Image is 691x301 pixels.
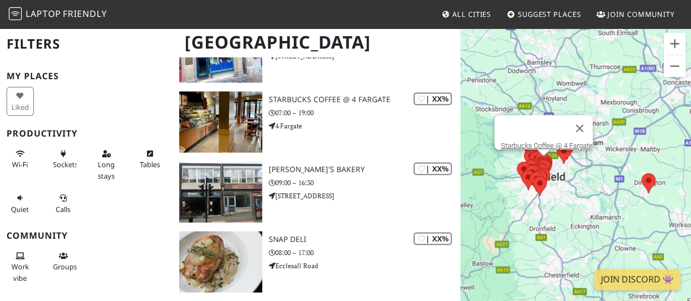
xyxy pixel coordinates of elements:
[414,232,452,245] div: | XX%
[53,160,78,169] span: Power sockets
[7,27,166,61] h2: Filters
[7,145,34,174] button: Wi-Fi
[98,160,115,180] span: Long stays
[7,128,166,139] h3: Productivity
[173,231,460,292] a: Snap Deli | XX% Snap Deli 08:00 – 17:00 Ecclesall Road
[179,231,262,292] img: Snap Deli
[50,189,77,218] button: Calls
[93,145,120,185] button: Long stays
[452,9,491,19] span: All Cities
[7,71,166,81] h3: My Places
[7,231,166,241] h3: Community
[269,121,460,131] p: 4 Fargate
[269,235,460,244] h3: Snap Deli
[7,189,34,218] button: Quiet
[566,115,593,141] button: Close
[50,145,77,174] button: Sockets
[176,27,458,57] h1: [GEOGRAPHIC_DATA]
[518,9,581,19] span: Suggest Places
[269,191,460,201] p: [STREET_ADDRESS]
[179,91,262,152] img: Starbucks Coffee @ 4 Fargate
[139,160,160,169] span: Work-friendly tables
[269,165,460,174] h3: [PERSON_NAME]'s Bakery
[136,145,163,174] button: Tables
[9,5,107,24] a: LaptopFriendly LaptopFriendly
[269,108,460,118] p: 07:00 – 19:00
[179,161,262,222] img: Gerry's Bakery
[414,162,452,175] div: | XX%
[664,55,686,77] button: Zoom out
[12,160,28,169] span: Stable Wi-Fi
[7,247,34,287] button: Work vibe
[607,9,675,19] span: Join Community
[11,262,29,282] span: People working
[56,204,70,214] span: Video/audio calls
[173,161,460,222] a: Gerry's Bakery | XX% [PERSON_NAME]'s Bakery 09:00 – 16:30 [STREET_ADDRESS]
[503,4,586,24] a: Suggest Places
[437,4,495,24] a: All Cities
[26,8,61,20] span: Laptop
[269,95,460,104] h3: Starbucks Coffee @ 4 Fargate
[11,204,29,214] span: Quiet
[664,33,686,55] button: Zoom in
[9,7,22,20] img: LaptopFriendly
[269,178,460,188] p: 09:00 – 16:30
[173,91,460,152] a: Starbucks Coffee @ 4 Fargate | XX% Starbucks Coffee @ 4 Fargate 07:00 – 19:00 4 Fargate
[414,92,452,105] div: | XX%
[592,4,679,24] a: Join Community
[501,141,593,150] a: Starbucks Coffee @ 4 Fargate
[50,247,77,276] button: Groups
[63,8,107,20] span: Friendly
[53,262,77,272] span: Group tables
[269,247,460,258] p: 08:00 – 17:00
[269,261,460,271] p: Ecclesall Road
